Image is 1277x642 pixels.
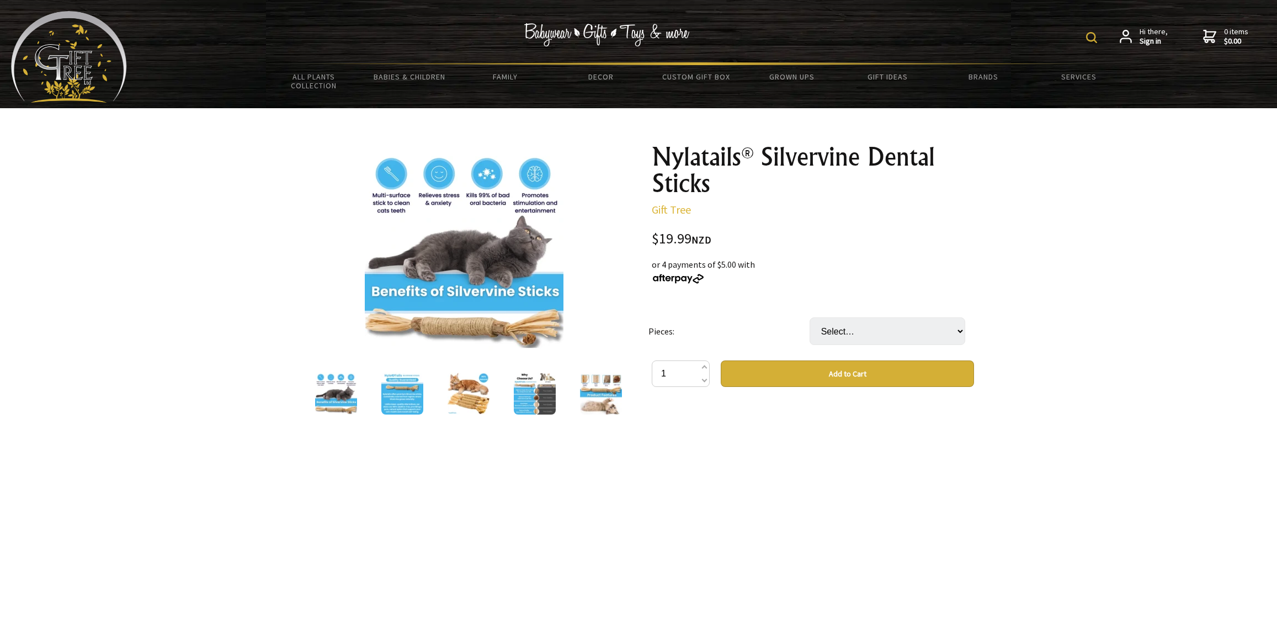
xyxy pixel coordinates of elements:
td: Pieces: [648,302,810,360]
a: 0 items$0.00 [1203,27,1248,46]
img: Nylatails® Silvervine Dental Sticks [381,373,423,415]
a: Hi there,Sign in [1120,27,1168,46]
span: NZD [691,234,711,246]
a: Gift Ideas [840,65,935,88]
img: Nylatails® Silvervine Dental Sticks [514,373,556,415]
img: Afterpay [652,274,705,284]
a: Gift Tree [652,203,691,216]
div: or 4 payments of $5.00 with [652,258,974,284]
strong: Sign in [1140,36,1168,46]
a: All Plants Collection [266,65,361,97]
img: Babyware - Gifts - Toys and more... [11,11,127,103]
a: Custom Gift Box [648,65,744,88]
img: Nylatails® Silvervine Dental Sticks [365,152,563,351]
img: Nylatails® Silvervine Dental Sticks [448,373,489,415]
a: Decor [553,65,648,88]
div: $19.99 [652,232,974,247]
a: Babies & Children [361,65,457,88]
h1: Nylatails® Silvervine Dental Sticks [652,144,974,197]
button: Add to Cart [721,360,974,387]
span: 0 items [1224,26,1248,46]
strong: $0.00 [1224,36,1248,46]
a: Brands [935,65,1031,88]
img: Nylatails® Silvervine Dental Sticks [315,373,357,415]
img: Nylatails® Silvervine Dental Sticks [580,373,622,415]
a: Grown Ups [744,65,840,88]
div: Write a review [652,404,974,624]
a: Family [457,65,553,88]
span: Hi there, [1140,27,1168,46]
img: product search [1086,32,1097,43]
img: Babywear - Gifts - Toys & more [524,23,689,46]
a: Services [1031,65,1127,88]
